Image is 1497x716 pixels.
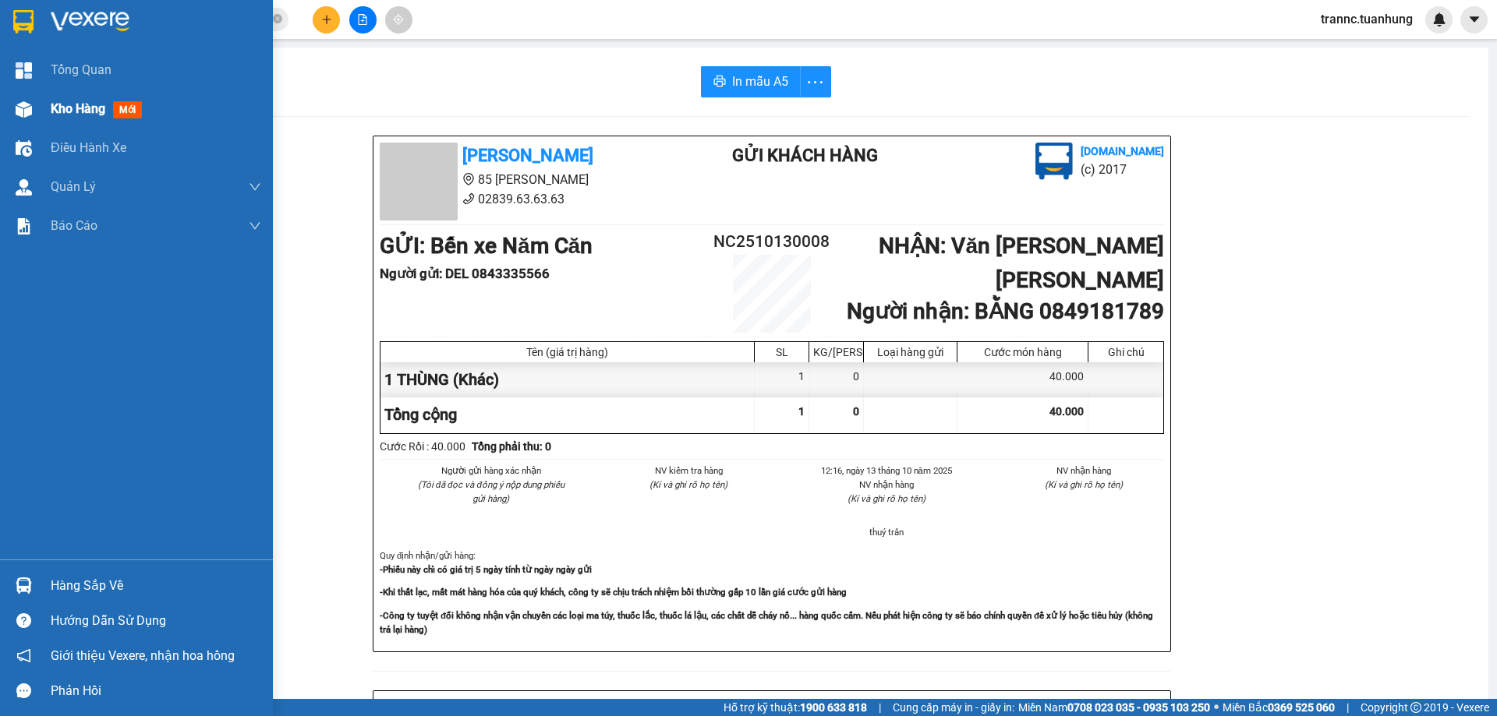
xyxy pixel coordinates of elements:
li: 85 [PERSON_NAME] [380,170,670,189]
span: aim [393,14,404,25]
img: warehouse-icon [16,140,32,157]
li: 85 [PERSON_NAME] [7,34,297,54]
span: 1 [798,405,805,418]
div: Hàng sắp về [51,574,261,598]
button: file-add [349,6,377,34]
div: Cước món hàng [961,346,1084,358]
button: aim [385,6,412,34]
b: GỬI : Bến xe Năm Căn [380,233,593,259]
span: file-add [357,14,368,25]
span: Giới thiệu Vexere, nhận hoa hồng [51,646,235,665]
span: Tổng Quan [51,60,111,79]
div: SL [759,346,805,358]
i: (Tôi đã đọc và đồng ý nộp dung phiếu gửi hàng) [418,479,564,504]
span: printer [713,75,726,90]
li: 12:16, ngày 13 tháng 10 năm 2025 [806,464,967,478]
li: Người gửi hàng xác nhận [411,464,572,478]
strong: 0369 525 060 [1268,701,1335,714]
b: Tổng phải thu: 0 [472,440,551,453]
i: (Kí và ghi rõ họ tên) [1045,479,1123,490]
img: warehouse-icon [16,101,32,118]
li: 02839.63.63.63 [7,54,297,73]
h2: NC2510130008 [706,229,837,255]
b: [DOMAIN_NAME] [1081,145,1164,157]
span: more [801,72,830,92]
span: mới [113,101,142,118]
b: Người gửi : DEL 0843335566 [380,266,550,281]
div: Loại hàng gửi [868,346,953,358]
span: message [16,683,31,698]
div: Tên (giá trị hàng) [384,346,750,358]
img: logo-vxr [13,10,34,34]
li: 02839.63.63.63 [380,189,670,209]
img: icon-new-feature [1432,12,1446,26]
span: phone [90,57,102,69]
span: Hỗ trợ kỹ thuật: [724,699,867,716]
span: plus [321,14,332,25]
i: (Kí và ghi rõ họ tên) [848,493,925,504]
div: Hướng dẫn sử dụng [51,609,261,633]
span: question-circle [16,613,31,628]
div: Phản hồi [51,679,261,703]
span: In mẫu A5 [732,72,788,91]
button: caret-down [1460,6,1488,34]
div: 40.000 [957,362,1088,397]
b: Gửi khách hàng [732,146,878,165]
span: Tổng cộng [384,405,457,424]
img: dashboard-icon [16,62,32,79]
img: solution-icon [16,218,32,235]
span: 0 [853,405,859,418]
div: 0 [809,362,864,397]
b: Người nhận : BẰNG 0849181789 [847,298,1164,324]
b: [PERSON_NAME] [90,10,221,30]
strong: -Công ty tuyệt đối không nhận vận chuyển các loại ma túy, thuốc lắc, thuốc lá lậu, các chất dễ ch... [380,610,1153,635]
span: | [1347,699,1349,716]
strong: -Khi thất lạc, mất mát hàng hóa của quý khách, công ty sẽ chịu trách nhiệm bồi thường gấp 10 lần ... [380,587,847,598]
button: plus [313,6,340,34]
span: ⚪️ [1214,704,1219,711]
li: (c) 2017 [1081,160,1164,179]
div: 1 [755,362,809,397]
b: GỬI : Bến xe Năm Căn [7,97,220,123]
i: (Kí và ghi rõ họ tên) [649,479,727,490]
span: down [249,220,261,232]
span: close-circle [273,14,282,23]
span: phone [462,192,475,205]
img: warehouse-icon [16,577,32,594]
img: warehouse-icon [16,179,32,196]
span: Miền Nam [1018,699,1210,716]
li: thuý trân [806,525,967,539]
span: | [879,699,881,716]
span: environment [462,173,475,185]
div: Ghi chú [1092,346,1159,358]
div: KG/[PERSON_NAME] [813,346,859,358]
div: Quy định nhận/gửi hàng : [380,548,1164,637]
span: trannc.tuanhung [1308,9,1425,29]
div: 1 THÙNG (Khác) [380,362,755,397]
span: Kho hàng [51,101,105,116]
span: copyright [1410,702,1421,713]
span: Điều hành xe [51,138,126,157]
span: Quản Lý [51,177,96,196]
span: close-circle [273,12,282,27]
img: logo.jpg [1035,143,1073,180]
span: caret-down [1467,12,1481,26]
button: more [800,66,831,97]
span: Cung cấp máy in - giấy in: [893,699,1014,716]
li: NV nhận hàng [1004,464,1165,478]
li: NV nhận hàng [806,478,967,492]
span: 40.000 [1049,405,1084,418]
li: NV kiểm tra hàng [609,464,770,478]
b: NHẬN : Văn [PERSON_NAME] [PERSON_NAME] [879,233,1164,293]
b: [PERSON_NAME] [462,146,593,165]
span: environment [90,37,102,50]
span: Báo cáo [51,216,97,235]
button: printerIn mẫu A5 [701,66,801,97]
span: down [249,181,261,193]
div: Cước Rồi : 40.000 [380,438,465,455]
strong: 1900 633 818 [800,701,867,714]
strong: 0708 023 035 - 0935 103 250 [1067,701,1210,714]
span: Miền Bắc [1223,699,1335,716]
span: notification [16,648,31,663]
strong: -Phiếu này chỉ có giá trị 5 ngày tính từ ngày ngày gửi [380,564,592,575]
